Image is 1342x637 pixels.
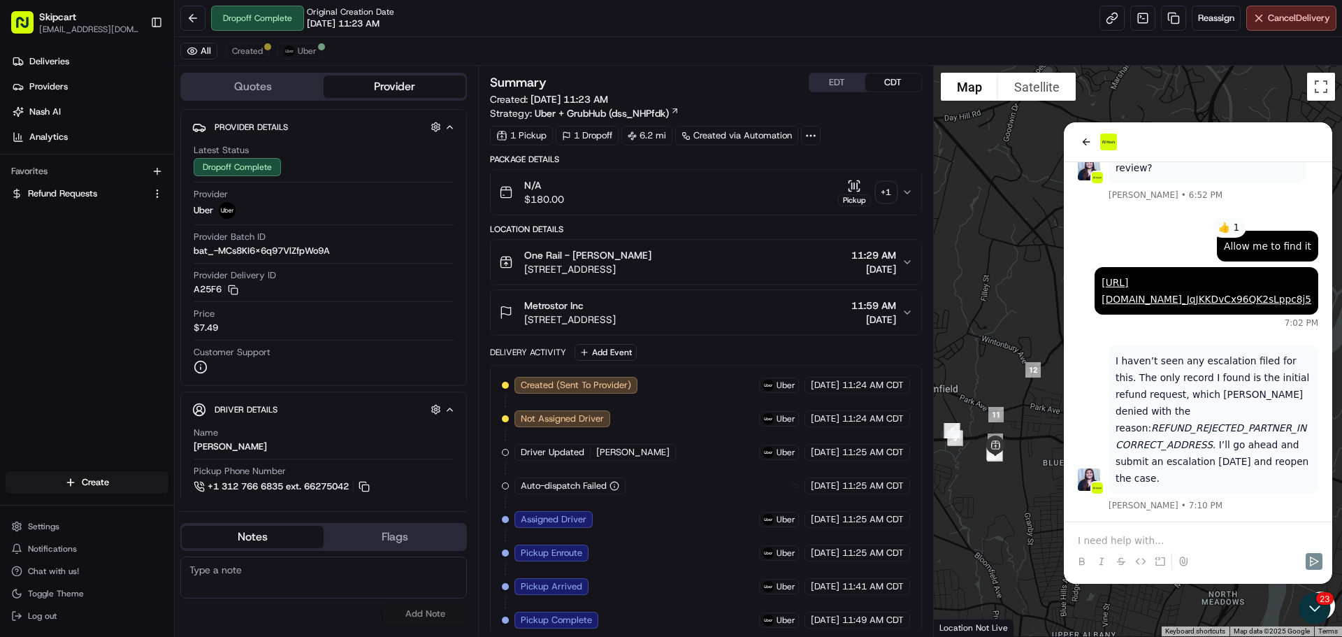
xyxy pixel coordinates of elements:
[6,539,168,559] button: Notifications
[491,240,921,285] button: One Rail - [PERSON_NAME][STREET_ADDRESS]11:29 AM[DATE]
[621,126,672,145] div: 6.2 mi
[521,547,582,559] span: Pickup Enroute
[215,122,288,133] span: Provider Details
[524,192,564,206] span: $180.00
[192,115,455,138] button: Provider Details
[194,427,218,439] span: Name
[777,514,795,525] span: Uber
[324,76,466,98] button: Provider
[194,188,228,201] span: Provider
[82,476,109,489] span: Create
[851,262,896,276] span: [DATE]
[194,204,213,217] span: Uber
[521,446,584,459] span: Driver Updated
[521,580,582,593] span: Pickup Arrived
[6,6,145,39] button: Skipcart[EMAIL_ADDRESS][DOMAIN_NAME]
[1020,357,1046,383] div: 12
[763,447,774,458] img: uber-new-logo.jpeg
[998,73,1076,101] button: Show satellite imagery
[811,580,839,593] span: [DATE]
[763,547,774,559] img: uber-new-logo.jpeg
[524,313,616,327] span: [STREET_ADDRESS]
[675,126,798,145] div: Created via Automation
[28,566,79,577] span: Chat with us!
[194,346,270,359] span: Customer Support
[763,380,774,391] img: uber-new-logo.jpeg
[219,202,236,219] img: uber-new-logo.jpeg
[6,160,168,182] div: Favorites
[811,413,839,425] span: [DATE]
[182,526,324,548] button: Notes
[277,43,323,59] button: Uber
[194,322,218,334] span: $7.49
[29,131,68,143] span: Analytics
[811,446,839,459] span: [DATE]
[6,50,174,73] a: Deliveries
[6,182,168,205] button: Refund Requests
[324,526,466,548] button: Flags
[194,231,266,243] span: Provider Batch ID
[1198,12,1234,24] span: Reassign
[491,170,921,215] button: N/A$180.00Pickup+1
[194,245,330,257] span: bat_-MCs8KI6X6q97VlZfpWo9A
[194,308,215,320] span: Price
[938,417,965,444] div: 4
[939,417,966,444] div: 3
[6,584,168,603] button: Toggle Theme
[490,347,566,358] div: Delivery Activity
[192,398,455,421] button: Driver Details
[490,92,608,106] span: Created:
[842,614,904,627] span: 11:49 AM CDT
[842,580,904,593] span: 11:41 AM CDT
[6,101,174,123] a: Nash AI
[521,513,586,526] span: Assigned Driver
[194,283,238,296] button: A25F6
[842,480,904,492] span: 11:25 AM CDT
[521,614,592,627] span: Pickup Complete
[941,73,998,101] button: Show street map
[6,517,168,536] button: Settings
[194,144,249,157] span: Latest Status
[39,10,76,24] button: Skipcart
[521,480,607,492] span: Auto-dispatch Failed
[524,178,564,192] span: N/A
[842,513,904,526] span: 11:25 AM CDT
[811,513,839,526] span: [DATE]
[982,428,1009,455] div: 6
[851,248,896,262] span: 11:29 AM
[1064,122,1332,584] iframe: Customer support window
[29,106,61,118] span: Nash AI
[28,588,84,599] span: Toggle Theme
[307,6,394,17] span: Original Creation Date
[596,446,670,459] span: [PERSON_NAME]
[535,106,679,120] a: Uber + GrubHub (dss_NHPfdk)
[6,76,174,98] a: Providers
[490,126,553,145] div: 1 Pickup
[194,465,286,478] span: Pickup Phone Number
[490,224,921,235] div: Location Details
[215,404,277,415] span: Driver Details
[1297,591,1335,629] iframe: Open customer support
[182,76,324,98] button: Quotes
[811,480,839,492] span: [DATE]
[937,618,983,636] img: Google
[842,413,904,425] span: 11:24 AM CDT
[983,401,1009,428] div: 11
[777,581,795,592] span: Uber
[777,547,795,559] span: Uber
